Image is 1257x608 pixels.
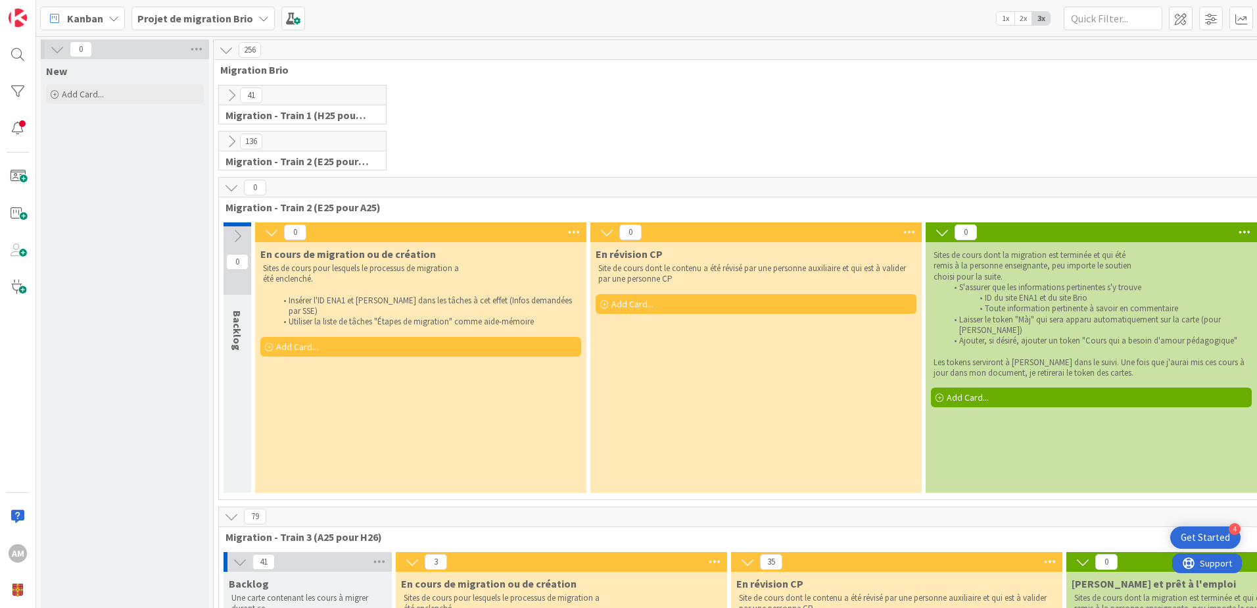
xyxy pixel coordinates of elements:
p: Site de cours dont le contenu a été révisé par une personne auxiliaire et qui est à valider par u... [598,263,914,285]
span: Migration - Train 2 (E25 pour A25) [225,155,369,168]
span: Support [28,2,60,18]
span: 79 [244,509,266,524]
li: Insérer l'ID ENA1 et [PERSON_NAME] dans les tâches à cet effet (Infos demandées par SSE) [276,295,579,317]
span: 0 [619,224,642,240]
span: En cours de migration ou de création [260,247,436,261]
p: Sites de cours dont la migration est terminée et qui été [934,250,1249,261]
img: avatar [9,581,27,599]
span: 3 [425,554,447,570]
p: été enclenché. [263,274,579,284]
span: Add Card... [611,298,653,310]
li: S'assurer que les informations pertinentes s'y trouve [947,282,1250,293]
p: Les tokens serviront à [PERSON_NAME] dans le suivi. Une fois que j'aurai mis ces cours à jour dan... [934,357,1249,379]
li: Laisser le token "Màj" qui sera apparu automatiquement sur la carte (pour [PERSON_NAME]) [947,315,1250,336]
span: Migration - Train 1 (H25 pour E25) [225,109,369,122]
span: Add Card... [947,392,989,403]
div: 4 [1229,523,1241,535]
span: Livré et prêt à l'emploi [1072,577,1236,590]
span: New [46,64,67,78]
p: Sites de cours pour lesquels le processus de migration a [263,263,579,274]
span: 41 [252,554,275,570]
span: 0 [70,41,92,57]
span: 0 [284,224,306,240]
b: Projet de migration Brio [137,12,253,25]
li: Utiliser la liste de tâches "Étapes de migration" comme aide-mémoire [276,317,579,327]
li: Ajouter, si désiré, ajouter un token "Cours qui a besoin d'amour pédagogique" [947,336,1250,346]
span: 0 [226,254,249,270]
span: Add Card... [62,88,104,100]
span: 3x [1032,12,1050,25]
span: En révision CP [596,247,663,261]
span: Backlog [231,311,244,351]
span: 1x [997,12,1014,25]
p: Sites de cours pour lesquels le processus de migration a [404,593,719,603]
span: En cours de migration ou de création [401,577,577,590]
span: Backlog [229,577,269,590]
span: 0 [1095,554,1118,570]
span: 41 [240,88,262,103]
div: Open Get Started checklist, remaining modules: 4 [1170,526,1241,549]
span: 256 [239,42,261,58]
span: Kanban [67,11,103,26]
span: 2x [1014,12,1032,25]
p: remis à la personne enseignante, peu importe le soutien [934,261,1249,271]
li: Toute information pertinente à savoir en commentaire [947,303,1250,314]
span: 35 [760,554,782,570]
span: 136 [240,134,262,149]
li: ID du site ENA1 et du site Brio [947,293,1250,303]
div: AM [9,544,27,563]
span: 0 [244,180,266,195]
input: Quick Filter... [1064,7,1162,30]
p: choisi pour la suite. [934,272,1249,282]
div: Get Started [1181,531,1230,544]
span: 0 [955,224,977,240]
img: Visit kanbanzone.com [9,9,27,27]
span: Add Card... [276,341,318,353]
span: En révision CP [736,577,803,590]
